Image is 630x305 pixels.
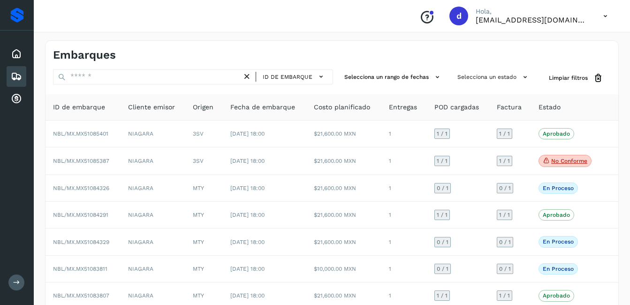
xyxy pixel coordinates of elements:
td: MTY [185,175,223,202]
div: Embarques [7,66,26,87]
h4: Embarques [53,48,116,62]
span: [DATE] 18:00 [230,158,265,164]
span: NBL/MX.MX51084291 [53,212,108,218]
span: ID de embarque [263,73,312,81]
span: 1 / 1 [499,131,510,137]
td: NIAGARA [121,147,186,175]
td: 1 [381,147,427,175]
td: 3SV [185,121,223,147]
p: Aprobado [543,212,570,218]
span: 1 / 1 [499,212,510,218]
span: NBL/MX.MX51085387 [53,158,109,164]
td: $21,600.00 MXN [306,202,381,229]
td: NIAGARA [121,121,186,147]
span: 1 / 1 [437,158,448,164]
span: Cliente emisor [128,102,175,112]
button: Selecciona un rango de fechas [341,69,446,85]
td: NIAGARA [121,229,186,255]
td: NIAGARA [121,256,186,282]
span: 0 / 1 [437,185,448,191]
span: 0 / 1 [499,266,511,272]
span: Estado [539,102,561,112]
span: 1 / 1 [499,293,510,298]
p: No conforme [551,158,587,164]
p: Aprobado [543,130,570,137]
span: NBL/MX.MX51084326 [53,185,109,191]
td: NIAGARA [121,175,186,202]
span: [DATE] 18:00 [230,212,265,218]
span: NBL/MX.MX51083807 [53,292,109,299]
span: [DATE] 18:00 [230,266,265,272]
p: Aprobado [543,292,570,299]
td: 1 [381,256,427,282]
span: NBL/MX.MX51084329 [53,239,109,245]
span: [DATE] 18:00 [230,292,265,299]
span: [DATE] 18:00 [230,185,265,191]
span: ID de embarque [53,102,105,112]
td: 1 [381,121,427,147]
span: 1 / 1 [437,293,448,298]
span: Fecha de embarque [230,102,295,112]
button: Selecciona un estado [454,69,534,85]
span: NBL/MX.MX51083811 [53,266,107,272]
div: Cuentas por cobrar [7,89,26,109]
td: MTY [185,256,223,282]
span: 1 / 1 [437,212,448,218]
span: [DATE] 18:00 [230,239,265,245]
td: MTY [185,202,223,229]
p: En proceso [543,266,574,272]
span: Entregas [389,102,417,112]
span: Factura [497,102,522,112]
span: 0 / 1 [437,266,448,272]
span: Limpiar filtros [549,74,588,82]
td: NIAGARA [121,202,186,229]
span: [DATE] 18:00 [230,130,265,137]
button: ID de embarque [260,70,329,84]
span: POD cargadas [434,102,479,112]
p: En proceso [543,185,574,191]
td: $10,000.00 MXN [306,256,381,282]
td: 1 [381,229,427,255]
p: Hola, [476,8,588,15]
td: 1 [381,202,427,229]
span: 1 / 1 [437,131,448,137]
span: 1 / 1 [499,158,510,164]
button: Limpiar filtros [541,69,611,87]
span: NBL/MX.MX51085401 [53,130,108,137]
td: $21,600.00 MXN [306,175,381,202]
span: 0 / 1 [499,185,511,191]
td: MTY [185,229,223,255]
span: Origen [193,102,213,112]
td: 3SV [185,147,223,175]
span: 0 / 1 [437,239,448,245]
td: $21,600.00 MXN [306,229,381,255]
span: 0 / 1 [499,239,511,245]
span: Costo planificado [314,102,370,112]
p: dcordero@grupoterramex.com [476,15,588,24]
div: Inicio [7,44,26,64]
td: $21,600.00 MXN [306,121,381,147]
td: $21,600.00 MXN [306,147,381,175]
td: 1 [381,175,427,202]
p: En proceso [543,238,574,245]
